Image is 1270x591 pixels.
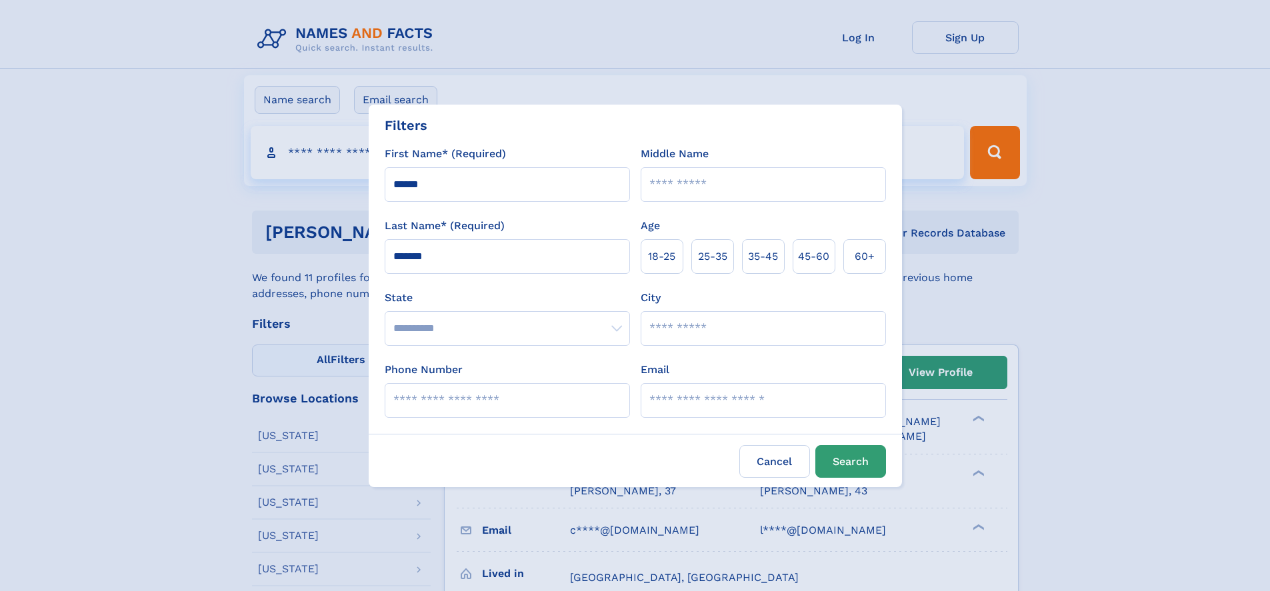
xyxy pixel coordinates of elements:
[641,290,661,306] label: City
[641,218,660,234] label: Age
[641,362,669,378] label: Email
[739,445,810,478] label: Cancel
[385,146,506,162] label: First Name* (Required)
[648,249,675,265] span: 18‑25
[385,115,427,135] div: Filters
[385,362,463,378] label: Phone Number
[855,249,875,265] span: 60+
[641,146,709,162] label: Middle Name
[385,290,630,306] label: State
[748,249,778,265] span: 35‑45
[698,249,727,265] span: 25‑35
[385,218,505,234] label: Last Name* (Required)
[798,249,829,265] span: 45‑60
[815,445,886,478] button: Search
